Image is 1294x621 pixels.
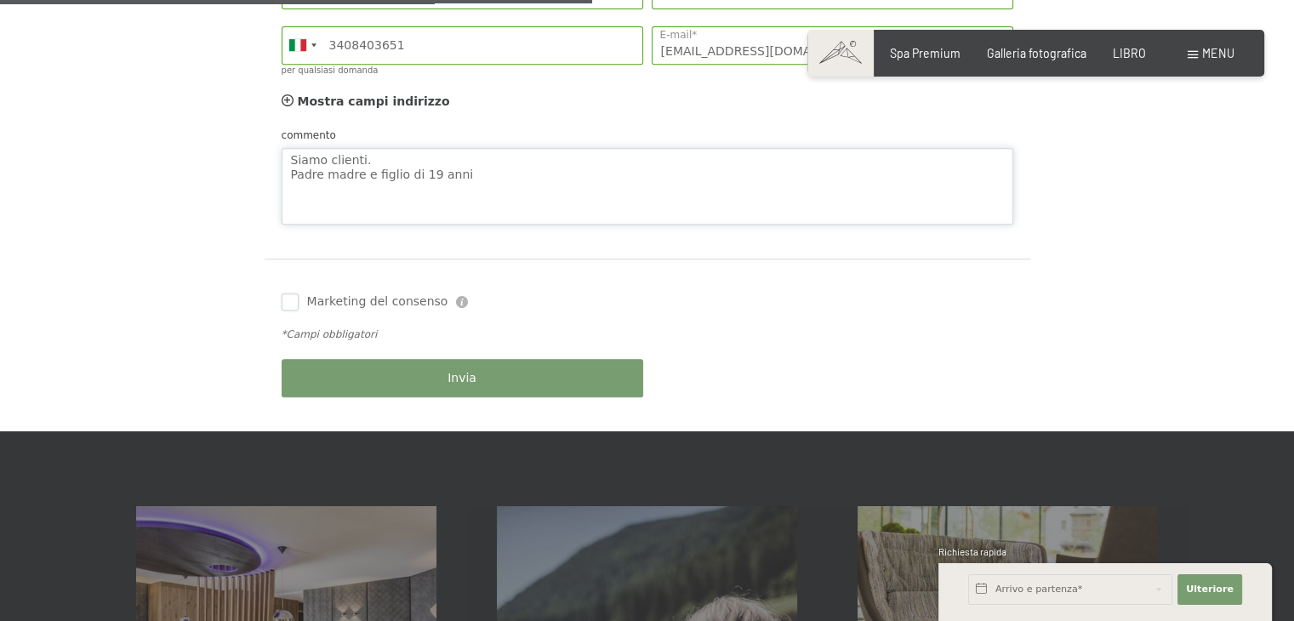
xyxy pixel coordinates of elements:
[1177,574,1242,605] button: Ulteriore
[282,66,379,75] font: per qualsiasi domanda
[890,46,961,60] a: Spa Premium
[282,26,643,65] input: 312 345 6789
[938,546,1006,557] font: Richiesta rapida
[447,371,476,385] font: Invia
[1202,46,1234,60] font: menu
[282,27,322,64] div: Italy (Italia): +39
[282,328,378,340] font: *Campi obbligatori
[987,46,1086,60] a: Galleria fotografica
[1186,584,1234,595] font: Ulteriore
[282,359,643,397] button: Invia
[1113,46,1146,60] a: LIBRO
[298,94,450,108] font: Mostra campi indirizzo
[307,294,448,308] font: Marketing del consenso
